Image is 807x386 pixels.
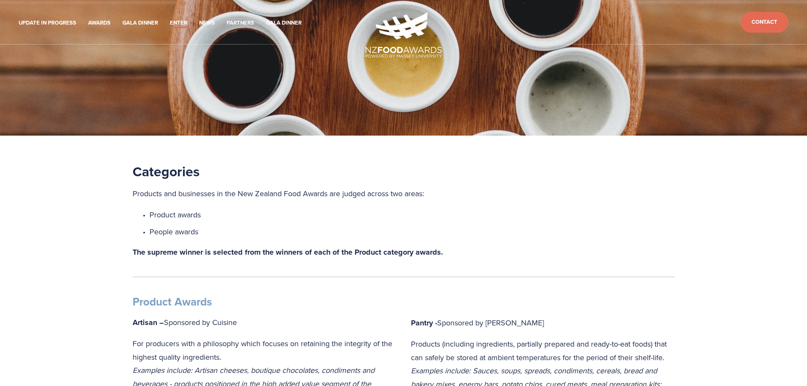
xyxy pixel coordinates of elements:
a: Gala Dinner [266,18,302,28]
a: Update in Progress [19,18,76,28]
a: Awards [88,18,111,28]
a: News [199,18,215,28]
strong: Artisan – [133,317,164,328]
p: Products and businesses in the New Zealand Food Awards are judged across two areas: [133,187,675,200]
a: Contact [740,12,788,33]
a: Enter [170,18,187,28]
p: People awards [150,225,675,239]
strong: Pantry - [411,317,437,328]
p: Sponsored by Cuisine [133,316,397,330]
p: Product awards [150,208,675,222]
p: Sponsored by [PERSON_NAME] [411,316,675,330]
strong: The supreme winner is selected from the winners of each of the Product category awards. [133,247,443,258]
strong: Product Awards [133,294,212,310]
a: Gala Dinner [122,18,158,28]
strong: Categories [133,161,200,181]
a: Partners [227,18,254,28]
